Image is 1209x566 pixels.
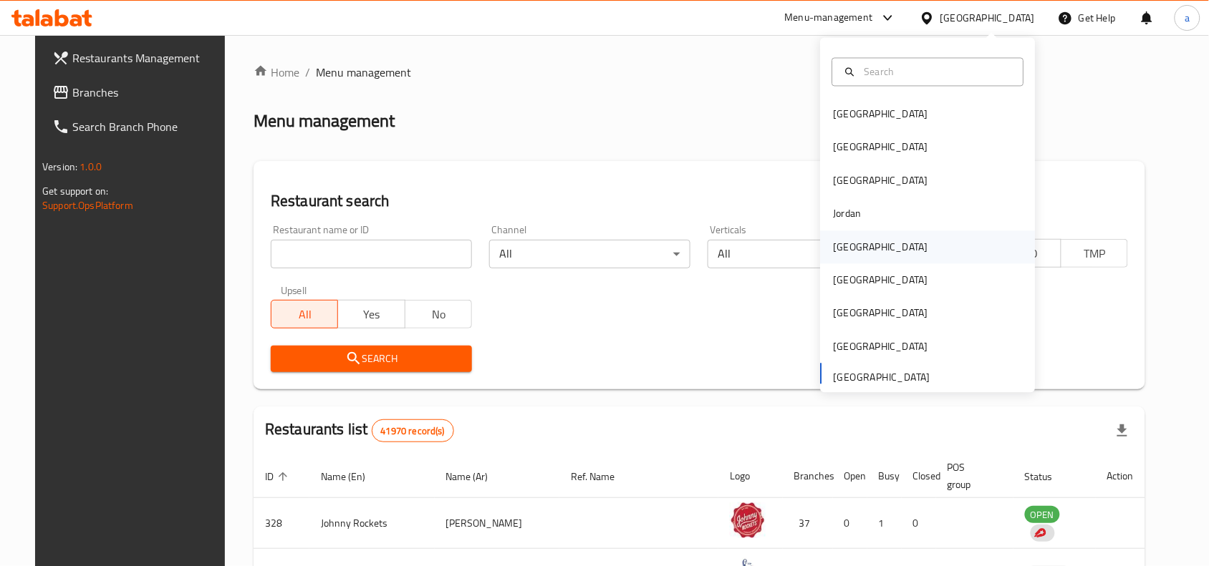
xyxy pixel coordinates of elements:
[372,419,454,442] div: Total records count
[867,498,902,549] td: 1
[940,10,1035,26] div: [GEOGRAPHIC_DATA]
[41,75,237,109] a: Branches
[902,454,936,498] th: Closed
[41,109,237,144] a: Search Branch Phone
[834,140,928,155] div: [GEOGRAPHIC_DATA]
[730,502,766,538] img: Johnny Rockets
[708,240,909,268] div: All
[305,64,310,81] li: /
[265,468,292,485] span: ID
[1067,243,1122,264] span: TMP
[1025,506,1060,523] div: OPEN
[309,498,435,549] td: Johnny Rockets
[834,273,928,288] div: [GEOGRAPHIC_DATA]
[42,196,133,215] a: Support.OpsPlatform
[834,239,928,255] div: [GEOGRAPHIC_DATA]
[1034,527,1046,540] img: delivery hero logo
[254,109,395,132] h2: Menu management
[281,286,307,296] label: Upsell
[948,459,996,493] span: POS group
[783,498,833,549] td: 37
[834,107,928,122] div: [GEOGRAPHIC_DATA]
[271,300,338,328] button: All
[867,454,902,498] th: Busy
[405,300,472,328] button: No
[1061,239,1128,268] button: TMP
[783,454,833,498] th: Branches
[344,304,399,325] span: Yes
[271,190,1128,212] h2: Restaurant search
[337,300,405,328] button: Yes
[254,64,299,81] a: Home
[446,468,507,485] span: Name (Ar)
[833,454,867,498] th: Open
[1031,524,1055,542] div: Indicates that the vendor menu management has been moved to DH Catalog service
[571,468,633,485] span: Ref. Name
[785,9,873,26] div: Menu-management
[833,498,867,549] td: 0
[72,84,226,101] span: Branches
[265,419,454,442] h2: Restaurants list
[254,498,309,549] td: 328
[902,498,936,549] td: 0
[271,240,472,268] input: Search for restaurant name or ID..
[271,346,472,372] button: Search
[277,304,332,325] span: All
[42,157,77,176] span: Version:
[718,454,783,498] th: Logo
[834,206,862,222] div: Jordan
[834,172,928,188] div: [GEOGRAPHIC_DATA]
[42,182,108,200] span: Get support on:
[316,64,411,81] span: Menu management
[282,350,461,368] span: Search
[834,338,928,354] div: [GEOGRAPHIC_DATA]
[1025,468,1071,485] span: Status
[41,41,237,75] a: Restaurants Management
[72,49,226,67] span: Restaurants Management
[1185,10,1190,26] span: a
[411,304,466,325] span: No
[834,306,928,321] div: [GEOGRAPHIC_DATA]
[372,424,453,438] span: 41970 record(s)
[489,240,690,268] div: All
[321,468,384,485] span: Name (En)
[1096,454,1145,498] th: Action
[254,64,1145,81] nav: breadcrumb
[1105,414,1140,448] div: Export file
[859,64,1015,79] input: Search
[1025,507,1060,523] span: OPEN
[80,157,102,176] span: 1.0.0
[72,118,226,135] span: Search Branch Phone
[435,498,559,549] td: [PERSON_NAME]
